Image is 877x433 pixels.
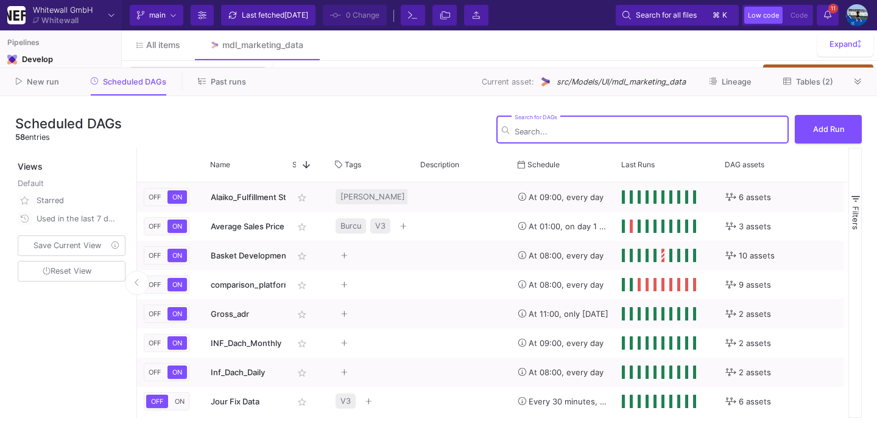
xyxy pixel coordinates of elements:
button: Scheduled DAGs [76,72,181,91]
span: Past runs [211,77,246,86]
span: Alaiko_Fulfillment Status [211,192,303,202]
img: Tab icon [210,40,220,50]
button: ON [172,395,187,408]
img: UI Model [539,75,552,88]
h3: Scheduled DAGs [15,116,122,131]
span: 3 assets [739,212,771,241]
span: Burcu [340,212,361,240]
span: ON [170,251,185,260]
button: Starred [15,192,128,210]
div: At 09:00, every day [518,183,608,212]
span: src/Models/UI/mdl_marketing_data [557,76,686,88]
span: Last Runs [621,160,655,169]
button: ON [167,278,187,291]
span: k [722,8,727,23]
mat-icon: star_border [295,395,309,409]
span: Name [210,160,230,169]
mat-icon: star_border [295,278,309,293]
div: At 08:00, every day [518,358,608,387]
span: ON [170,222,185,230]
button: Low code [744,7,783,24]
mat-icon: star_border [295,336,309,351]
span: Low code [748,11,779,19]
button: OFF [146,395,168,408]
button: Tables (2) [769,72,848,91]
button: Last fetched[DATE] [221,5,315,26]
span: OFF [146,251,163,260]
div: entries [15,131,122,143]
span: ON [170,193,185,201]
img: AEdFTp4_RXFoBzJxSaYPMZp7Iyigz82078j9C0hFtL5t=s96-c [846,4,868,26]
div: At 09:00, every day [518,329,608,358]
span: Description [420,160,459,169]
span: 11 [828,4,838,13]
span: INF_Dach_Monthly [211,338,281,348]
div: At 08:00, every day [518,271,608,299]
span: OFF [146,368,163,376]
mat-icon: star_border [295,249,309,263]
img: YZ4Yr8zUCx6JYM5gIgaTIQYeTXdcwQjnYC8iZtTV.png [7,6,26,24]
span: Current asset: [482,76,534,88]
button: ON [167,190,187,204]
span: ON [170,310,185,318]
span: main [149,6,166,24]
span: OFF [149,397,166,406]
button: OFF [146,365,163,379]
span: Scheduled DAGs [103,77,166,86]
span: Add Run [813,125,845,134]
span: Jour Fix Data [211,397,259,406]
button: Lineage [694,72,766,91]
button: Add Run [795,115,862,144]
button: ON [167,249,187,262]
span: 2 assets [739,329,771,358]
span: Tags [345,160,361,169]
span: Basket Development [211,251,289,260]
mat-icon: star_border [295,220,309,234]
span: ON [172,397,187,406]
span: 58 [15,133,25,142]
span: 10 assets [739,241,775,270]
button: Code [787,7,811,24]
button: Save Current View [18,235,125,256]
span: OFF [146,339,163,347]
span: 2 assets [739,358,771,387]
div: At 08:00, every day [518,241,608,270]
button: OFF [146,336,163,350]
button: Reset View [18,261,125,282]
div: Views [15,148,130,173]
span: 6 assets [739,387,771,416]
span: Search for all files [636,6,697,24]
span: Schedule [527,160,560,169]
span: Lineage [722,77,752,86]
span: OFF [146,310,163,318]
span: 2 assets [739,300,771,328]
div: Starred [37,192,118,210]
span: 6 assets [739,183,771,212]
mat-expansion-panel-header: Navigation iconDevelop [3,50,118,69]
span: Filters [851,206,861,230]
span: OFF [146,193,163,201]
span: ON [170,339,185,347]
mat-icon: star_border [295,365,309,380]
span: V3 [340,387,351,415]
span: All items [146,40,180,50]
button: 11 [817,5,839,26]
button: OFF [146,220,163,233]
span: Gross_adr [211,309,249,319]
button: ON [167,220,187,233]
span: Reset View [43,266,91,275]
div: Whitewall GmbH [33,6,93,14]
span: Tables (2) [796,77,833,86]
button: ON [167,365,187,379]
div: Whitewall [41,16,79,24]
div: At 01:00, on day 1 of the month [518,212,608,241]
div: At 11:00, only [DATE] [518,300,608,328]
button: OFF [146,249,163,262]
div: Used in the last 7 days [37,210,118,228]
button: ON [167,307,187,320]
span: New run [27,77,59,86]
div: Every 30 minutes, every hour, every day [518,387,608,416]
div: Develop [22,55,40,64]
span: Star [292,160,296,169]
span: OFF [146,222,163,230]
